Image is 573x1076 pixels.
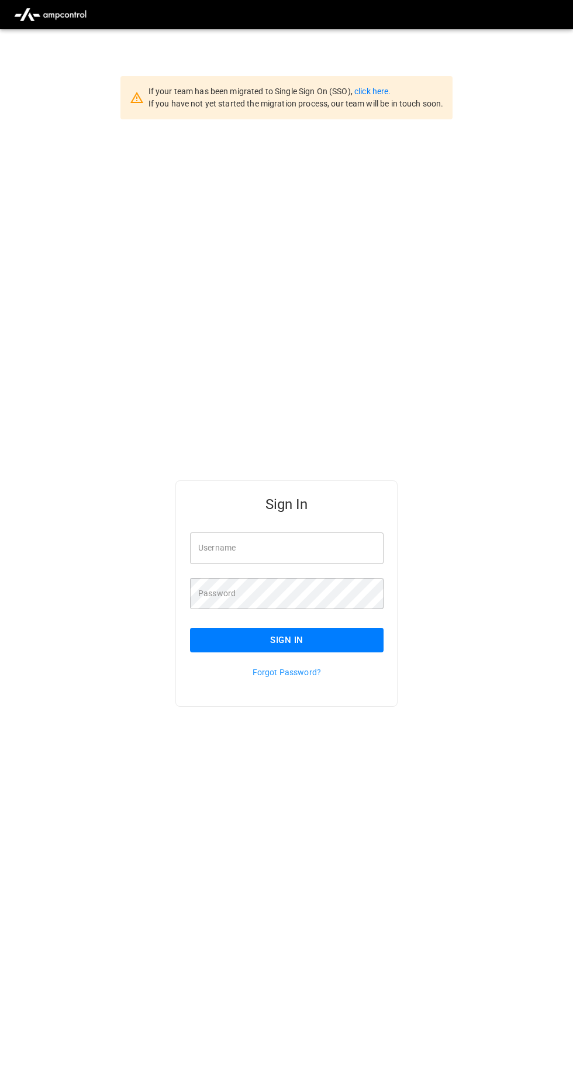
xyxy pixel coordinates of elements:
[190,495,384,514] h5: Sign In
[354,87,391,96] a: click here.
[9,4,91,26] img: ampcontrol.io logo
[149,99,444,108] span: If you have not yet started the migration process, our team will be in touch soon.
[149,87,354,96] span: If your team has been migrated to Single Sign On (SSO),
[190,628,384,652] button: Sign In
[190,666,384,678] p: Forgot Password?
